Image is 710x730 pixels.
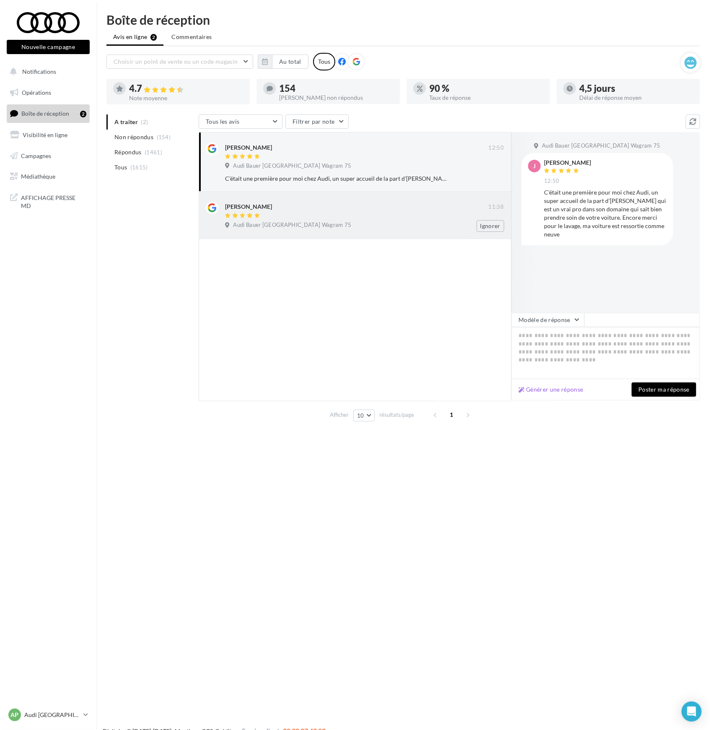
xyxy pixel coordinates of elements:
button: Tous les avis [199,114,282,129]
span: (154) [157,134,171,140]
div: Boîte de réception [106,13,700,26]
span: Audi Bauer [GEOGRAPHIC_DATA] Wagram 75 [542,142,660,150]
a: Campagnes [5,147,91,165]
div: 4,5 jours [579,84,693,93]
button: Au total [258,55,308,69]
span: Visibilité en ligne [23,131,67,138]
div: Open Intercom Messenger [681,701,702,722]
span: 12:50 [544,177,560,185]
span: Choisir un point de vente ou un code magasin [114,58,238,65]
span: 11:38 [488,203,504,211]
button: Modèle de réponse [511,313,584,327]
button: Ignorer [477,220,504,232]
span: (1615) [130,164,148,171]
button: Notifications [5,63,88,81]
div: 4.7 [129,84,243,94]
div: [PERSON_NAME] [544,160,591,166]
div: [PERSON_NAME] non répondus [279,95,393,101]
span: Boîte de réception [21,110,69,117]
span: Opérations [22,89,51,96]
div: C’était une première pour moi chez Audi, un super accueil de la part d'[PERSON_NAME] qui est un v... [225,174,449,183]
span: Non répondus [114,133,153,141]
button: Poster ma réponse [632,382,696,397]
span: AFFICHAGE PRESSE MD [21,192,86,210]
div: Tous [313,53,335,70]
span: J [533,162,536,170]
a: AFFICHAGE PRESSE MD [5,189,91,213]
span: Afficher [330,411,349,419]
div: [PERSON_NAME] [225,203,272,211]
div: 154 [279,84,393,93]
div: 2 [80,111,86,117]
button: Générer une réponse [515,384,587,395]
span: 10 [357,412,364,419]
span: Notifications [22,68,56,75]
a: AP Audi [GEOGRAPHIC_DATA] 17 [7,707,90,723]
div: [PERSON_NAME] [225,143,272,152]
span: résultats/page [379,411,414,419]
div: 90 % [429,84,543,93]
button: 10 [353,410,375,421]
span: (1461) [145,149,162,156]
span: Médiathèque [21,173,55,180]
button: Filtrer par note [285,114,349,129]
span: Tous les avis [206,118,240,125]
div: Taux de réponse [429,95,543,101]
button: Au total [272,55,308,69]
span: Audi Bauer [GEOGRAPHIC_DATA] Wagram 75 [233,221,351,229]
a: Visibilité en ligne [5,126,91,144]
span: Campagnes [21,152,51,159]
div: Délai de réponse moyen [579,95,693,101]
span: Répondus [114,148,142,156]
span: Audi Bauer [GEOGRAPHIC_DATA] Wagram 75 [233,162,351,170]
div: Note moyenne [129,95,243,101]
button: Choisir un point de vente ou un code magasin [106,55,253,69]
p: Audi [GEOGRAPHIC_DATA] 17 [24,711,80,719]
div: C’était une première pour moi chez Audi, un super accueil de la part d'[PERSON_NAME] qui est un v... [544,188,666,239]
span: Commentaires [171,33,212,41]
button: Nouvelle campagne [7,40,90,54]
span: 1 [445,408,459,421]
a: Médiathèque [5,168,91,185]
span: 12:50 [488,144,504,152]
span: Tous [114,163,127,171]
a: Boîte de réception2 [5,104,91,122]
a: Opérations [5,84,91,101]
span: AP [11,711,19,719]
